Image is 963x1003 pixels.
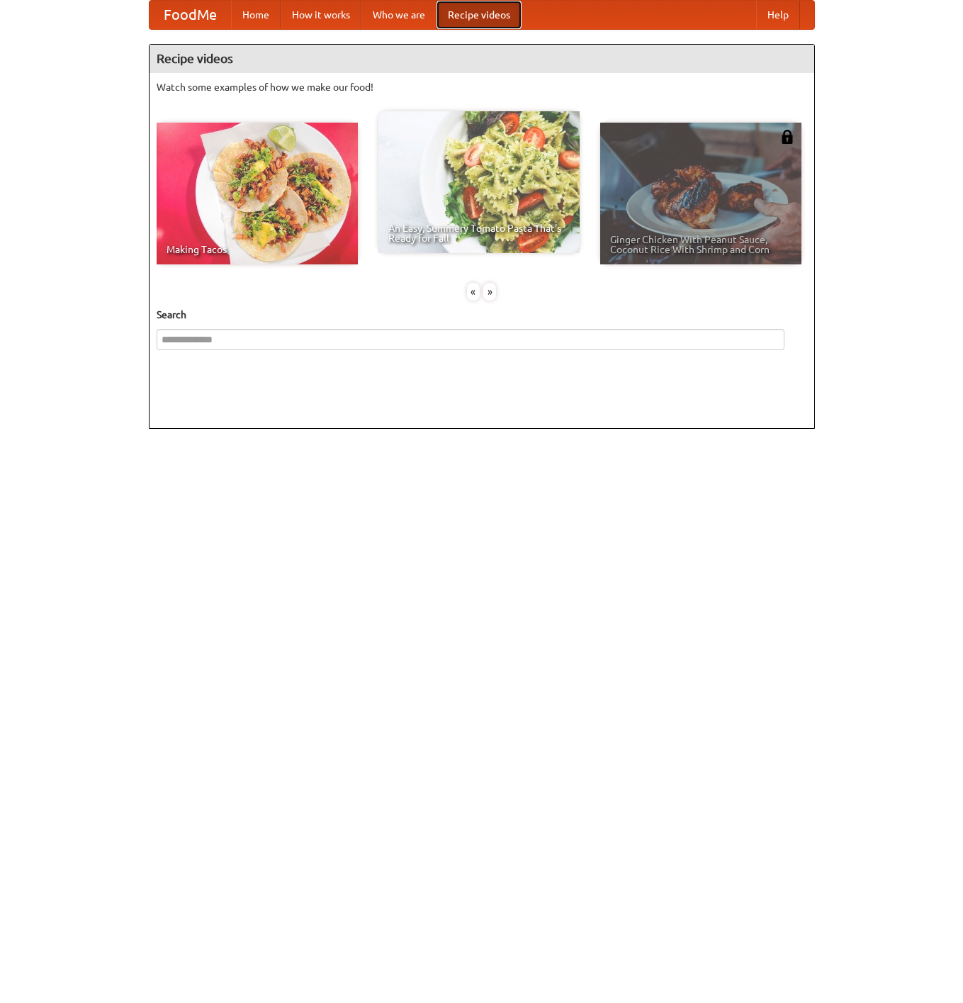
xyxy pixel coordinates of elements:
img: 483408.png [780,130,794,144]
a: FoodMe [150,1,231,29]
h5: Search [157,308,807,322]
a: An Easy, Summery Tomato Pasta That's Ready for Fall [378,111,580,253]
div: » [483,283,496,301]
a: Recipe videos [437,1,522,29]
h4: Recipe videos [150,45,814,73]
p: Watch some examples of how we make our food! [157,80,807,94]
a: Making Tacos [157,123,358,264]
span: An Easy, Summery Tomato Pasta That's Ready for Fall [388,223,570,243]
a: How it works [281,1,361,29]
div: « [467,283,480,301]
span: Making Tacos [167,245,348,254]
a: Help [756,1,800,29]
a: Who we are [361,1,437,29]
a: Home [231,1,281,29]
